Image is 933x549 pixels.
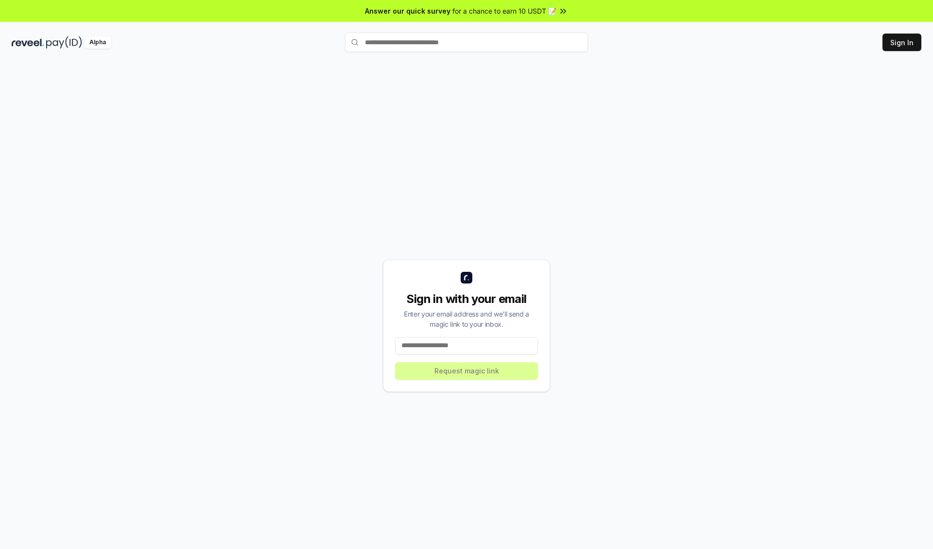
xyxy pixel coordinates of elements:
span: for a chance to earn 10 USDT 📝 [452,6,556,16]
div: Sign in with your email [395,291,538,307]
div: Alpha [84,36,111,49]
button: Sign In [882,34,921,51]
img: reveel_dark [12,36,44,49]
span: Answer our quick survey [365,6,450,16]
div: Enter your email address and we’ll send a magic link to your inbox. [395,309,538,329]
img: pay_id [46,36,82,49]
img: logo_small [461,272,472,283]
